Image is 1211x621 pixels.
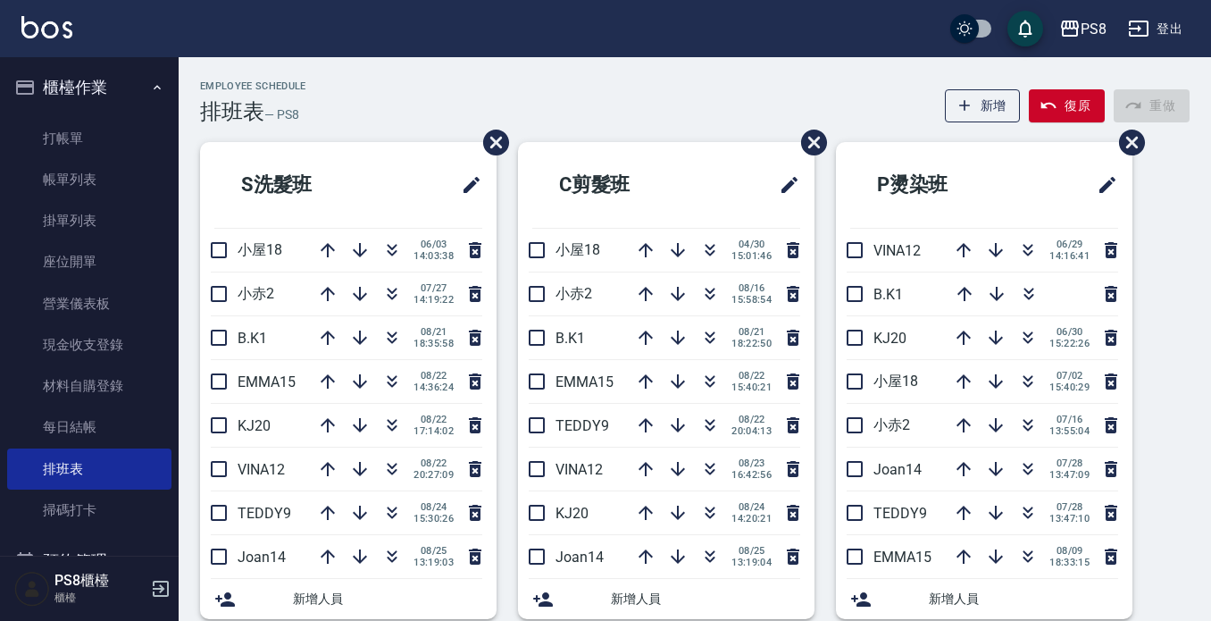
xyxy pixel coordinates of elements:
[1049,513,1090,524] span: 13:47:10
[731,382,772,393] span: 15:40:21
[413,557,454,568] span: 13:19:03
[7,118,171,159] a: 打帳單
[1049,414,1090,425] span: 07/16
[7,324,171,365] a: 現金收支登錄
[731,513,772,524] span: 14:20:21
[413,338,454,349] span: 18:35:58
[731,370,772,382] span: 08/22
[731,250,772,262] span: 15:01:46
[945,89,1021,122] button: 新增
[929,590,1118,608] span: 新增人員
[413,239,454,250] span: 06/03
[611,590,800,608] span: 新增人員
[470,116,512,169] span: 刪除班表
[264,105,299,124] h6: — PS8
[200,80,306,92] h2: Employee Schedule
[7,407,171,448] a: 每日結帳
[731,282,772,294] span: 08/16
[873,286,903,303] span: B.K1
[731,294,772,306] span: 15:58:54
[1106,116,1148,169] span: 刪除班表
[413,382,454,393] span: 14:36:24
[555,549,604,566] span: Joan14
[731,469,772,481] span: 16:42:56
[555,241,600,258] span: 小屋18
[413,457,454,469] span: 08/22
[238,241,282,258] span: 小屋18
[873,373,918,390] span: 小屋18
[450,164,482,206] span: 修改班表的標題
[1049,326,1090,338] span: 06/30
[731,457,772,469] span: 08/23
[731,414,772,425] span: 08/22
[14,571,50,607] img: Person
[293,590,482,608] span: 新增人員
[518,579,814,619] div: 新增人員
[731,545,772,557] span: 08/25
[54,590,146,606] p: 櫃檯
[1049,338,1090,349] span: 15:22:26
[873,330,906,347] span: KJ20
[555,330,585,347] span: B.K1
[1049,382,1090,393] span: 15:40:29
[1049,557,1090,568] span: 18:33:15
[238,285,274,302] span: 小赤2
[413,414,454,425] span: 08/22
[731,338,772,349] span: 18:22:50
[555,461,603,478] span: VINA12
[413,294,454,306] span: 14:19:22
[1049,250,1090,262] span: 14:16:41
[54,572,146,590] h5: PS8櫃檯
[1049,545,1090,557] span: 08/09
[7,490,171,531] a: 掃碼打卡
[238,417,271,434] span: KJ20
[850,153,1031,217] h2: P燙染班
[1049,370,1090,382] span: 07/02
[238,461,285,478] span: VINA12
[1052,11,1114,47] button: PS8
[731,425,772,437] span: 20:04:13
[1049,457,1090,469] span: 07/28
[555,373,614,390] span: EMMA15
[731,326,772,338] span: 08/21
[238,549,286,566] span: Joan14
[873,505,927,522] span: TEDDY9
[1049,469,1090,481] span: 13:47:09
[7,365,171,407] a: 材料自購登錄
[413,513,454,524] span: 15:30:26
[238,330,267,347] span: B.K1
[731,501,772,513] span: 08/24
[238,373,296,390] span: EMMA15
[7,64,171,111] button: 櫃檯作業
[413,282,454,294] span: 07/27
[873,549,931,566] span: EMMA15
[873,461,922,478] span: Joan14
[1049,501,1090,513] span: 07/28
[1049,425,1090,437] span: 13:55:04
[555,285,592,302] span: 小赤2
[1081,18,1107,40] div: PS8
[7,538,171,584] button: 預約管理
[873,242,921,259] span: VINA12
[7,200,171,241] a: 掛單列表
[7,159,171,200] a: 帳單列表
[7,449,171,490] a: 排班表
[413,545,454,557] span: 08/25
[532,153,713,217] h2: C剪髮班
[555,417,609,434] span: TEDDY9
[413,425,454,437] span: 17:14:02
[214,153,395,217] h2: S洗髮班
[731,557,772,568] span: 13:19:04
[873,416,910,433] span: 小赤2
[1007,11,1043,46] button: save
[413,469,454,481] span: 20:27:09
[238,505,291,522] span: TEDDY9
[200,99,264,124] h3: 排班表
[788,116,830,169] span: 刪除班表
[555,505,589,522] span: KJ20
[1121,13,1190,46] button: 登出
[1049,239,1090,250] span: 06/29
[768,164,800,206] span: 修改班表的標題
[413,370,454,382] span: 08/22
[7,283,171,324] a: 營業儀表板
